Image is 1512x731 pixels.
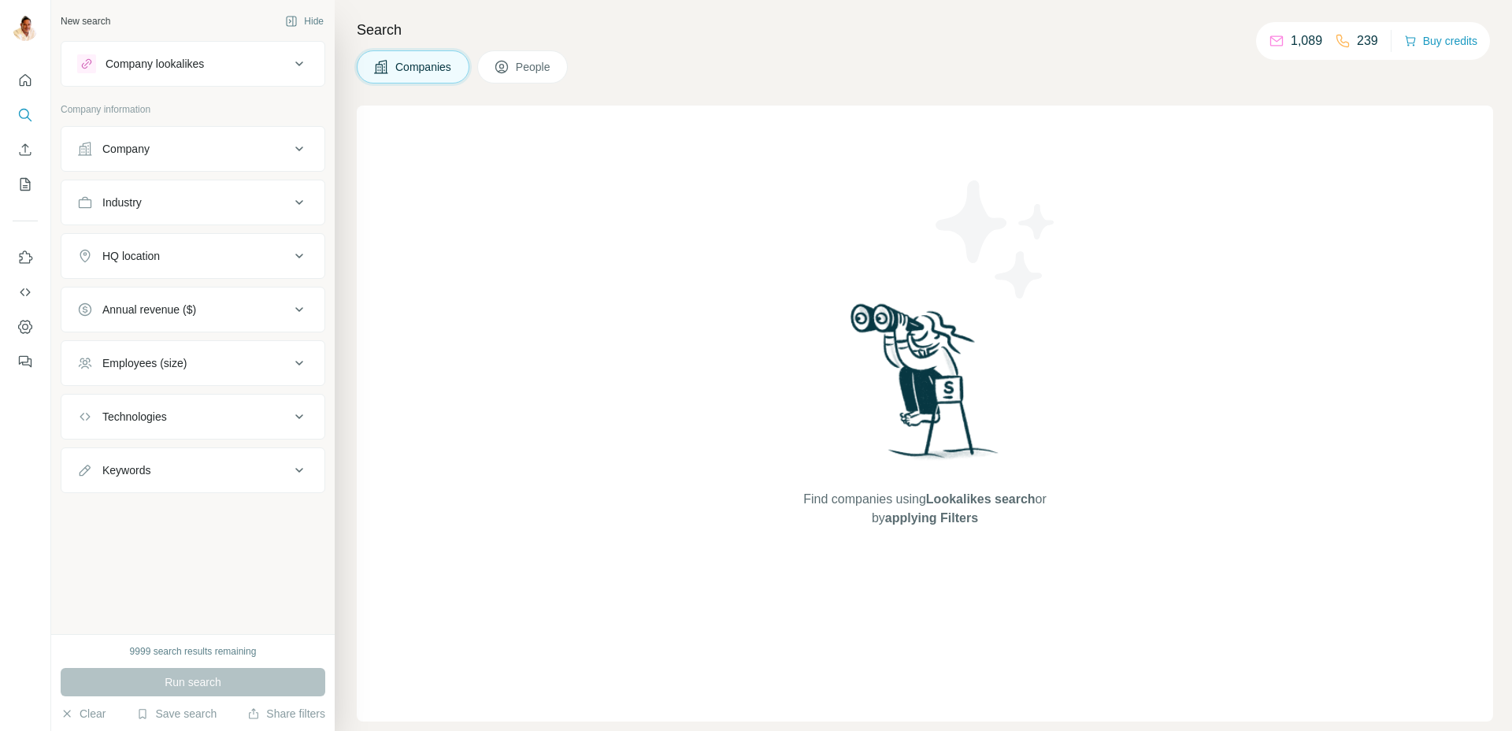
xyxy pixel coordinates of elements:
[61,344,324,382] button: Employees (size)
[247,706,325,722] button: Share filters
[1291,32,1322,50] p: 1,089
[61,706,106,722] button: Clear
[13,313,38,341] button: Dashboard
[102,302,196,317] div: Annual revenue ($)
[1357,32,1378,50] p: 239
[102,141,150,157] div: Company
[1404,30,1477,52] button: Buy credits
[13,347,38,376] button: Feedback
[136,706,217,722] button: Save search
[102,409,167,425] div: Technologies
[61,130,324,168] button: Company
[13,278,38,306] button: Use Surfe API
[925,169,1067,310] img: Surfe Illustration - Stars
[885,511,978,525] span: applying Filters
[395,59,453,75] span: Companies
[61,45,324,83] button: Company lookalikes
[106,56,204,72] div: Company lookalikes
[274,9,335,33] button: Hide
[61,102,325,117] p: Company information
[516,59,552,75] span: People
[13,16,38,41] img: Avatar
[13,101,38,129] button: Search
[13,243,38,272] button: Use Surfe on LinkedIn
[13,135,38,164] button: Enrich CSV
[357,19,1493,41] h4: Search
[926,492,1036,506] span: Lookalikes search
[61,291,324,328] button: Annual revenue ($)
[102,248,160,264] div: HQ location
[61,184,324,221] button: Industry
[799,490,1051,528] span: Find companies using or by
[13,170,38,199] button: My lists
[61,237,324,275] button: HQ location
[102,355,187,371] div: Employees (size)
[130,644,257,659] div: 9999 search results remaining
[61,14,110,28] div: New search
[61,451,324,489] button: Keywords
[13,66,38,95] button: Quick start
[102,462,150,478] div: Keywords
[61,398,324,436] button: Technologies
[843,299,1007,475] img: Surfe Illustration - Woman searching with binoculars
[102,195,142,210] div: Industry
